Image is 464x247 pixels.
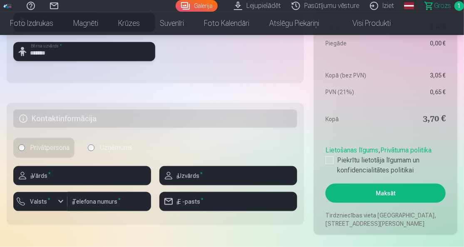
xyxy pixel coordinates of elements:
dd: 3,05 € [390,71,446,80]
input: Uzņēmums [88,145,94,151]
img: /fa3 [3,3,12,8]
a: Visi produkti [329,12,401,35]
label: Valsts [27,197,54,206]
p: Tirdzniecības vieta [GEOGRAPHIC_DATA], [STREET_ADDRESS][PERSON_NAME] [325,211,446,228]
span: Grozs [434,1,451,11]
span: 1 [454,1,464,11]
a: Suvenīri [150,12,194,35]
a: Foto kalendāri [194,12,259,35]
input: Privātpersona [18,145,25,151]
dd: 3,70 € [390,113,446,125]
dd: 0,65 € [390,88,446,96]
a: Atslēgu piekariņi [259,12,329,35]
dt: Kopā (bez PVN) [325,71,382,80]
button: Maksāt [325,184,446,203]
dt: PVN (21%) [325,88,382,96]
label: Privātpersona [13,138,74,158]
a: Magnēti [63,12,108,35]
button: Valsts* [13,192,67,211]
dt: Piegāde [325,39,382,47]
a: Privātuma politika [380,146,432,154]
a: Lietošanas līgums [325,146,378,154]
dd: 0,00 € [390,39,446,47]
dt: Kopā [325,113,382,125]
h5: Kontaktinformācija [13,110,297,128]
label: Uzņēmums [83,138,137,158]
label: Piekrītu lietotāja līgumam un konfidencialitātes politikai [325,155,446,175]
div: , [325,142,446,175]
a: Krūzes [108,12,150,35]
